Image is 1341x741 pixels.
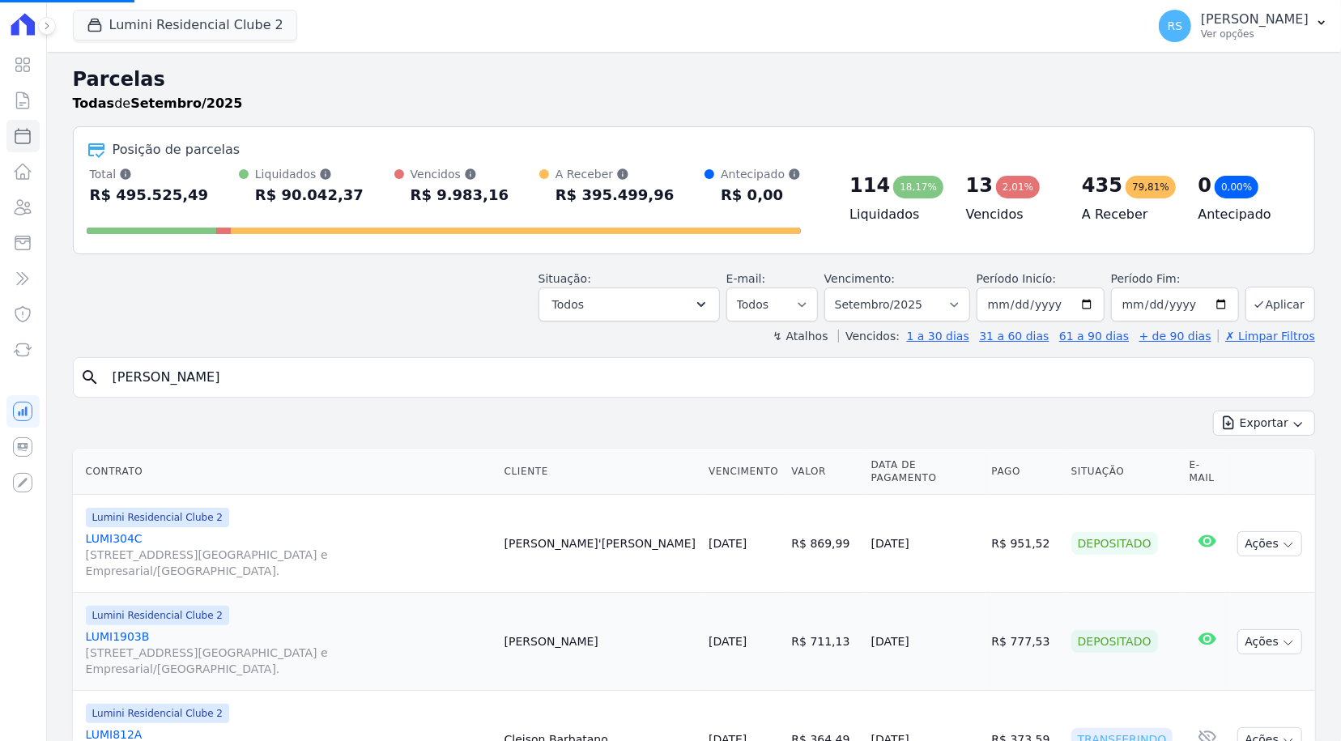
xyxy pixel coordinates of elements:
td: [PERSON_NAME]'[PERSON_NAME] [498,495,702,593]
h4: A Receber [1082,205,1172,224]
th: Pago [986,449,1065,495]
label: Vencimento: [824,272,895,285]
th: Data de Pagamento [865,449,986,495]
h4: Vencidos [966,205,1056,224]
button: Aplicar [1245,287,1315,322]
p: [PERSON_NAME] [1201,11,1309,28]
div: Liquidados [255,166,364,182]
label: Período Inicío: [977,272,1056,285]
td: [DATE] [865,593,986,691]
label: Período Fim: [1111,270,1239,287]
div: R$ 90.042,37 [255,182,364,208]
a: 1 a 30 dias [907,330,969,343]
div: Depositado [1071,630,1158,653]
label: E-mail: [726,272,766,285]
button: RS [PERSON_NAME] Ver opções [1146,3,1341,49]
div: 13 [966,172,993,198]
h2: Parcelas [73,65,1315,94]
div: 0 [1198,172,1212,198]
span: Lumini Residencial Clube 2 [86,606,229,625]
button: Exportar [1213,411,1315,436]
div: Posição de parcelas [113,140,241,160]
p: de [73,94,243,113]
div: A Receber [556,166,675,182]
strong: Todas [73,96,115,111]
a: LUMI304C[STREET_ADDRESS][GEOGRAPHIC_DATA] e Empresarial/[GEOGRAPHIC_DATA]. [86,530,492,579]
td: R$ 951,52 [986,495,1065,593]
th: Vencimento [702,449,785,495]
button: Lumini Residencial Clube 2 [73,10,297,40]
div: 435 [1082,172,1122,198]
a: [DATE] [709,537,747,550]
p: Ver opções [1201,28,1309,40]
span: Lumini Residencial Clube 2 [86,704,229,723]
th: Contrato [73,449,498,495]
div: 0,00% [1215,176,1258,198]
button: Todos [539,287,720,322]
span: Lumini Residencial Clube 2 [86,508,229,527]
th: Cliente [498,449,702,495]
td: [DATE] [865,495,986,593]
div: R$ 495.525,49 [90,182,209,208]
input: Buscar por nome do lote ou do cliente [103,361,1308,394]
a: ✗ Limpar Filtros [1218,330,1315,343]
div: 114 [849,172,890,198]
div: 79,81% [1126,176,1176,198]
div: Depositado [1071,532,1158,555]
span: [STREET_ADDRESS][GEOGRAPHIC_DATA] e Empresarial/[GEOGRAPHIC_DATA]. [86,645,492,677]
h4: Antecipado [1198,205,1288,224]
th: Valor [785,449,864,495]
a: LUMI1903B[STREET_ADDRESS][GEOGRAPHIC_DATA] e Empresarial/[GEOGRAPHIC_DATA]. [86,628,492,677]
div: Vencidos [411,166,509,182]
div: Antecipado [721,166,801,182]
td: R$ 869,99 [785,495,864,593]
td: [PERSON_NAME] [498,593,702,691]
label: Vencidos: [838,330,900,343]
label: ↯ Atalhos [773,330,828,343]
span: Todos [552,295,584,314]
th: Situação [1065,449,1183,495]
td: R$ 711,13 [785,593,864,691]
div: R$ 0,00 [721,182,801,208]
div: 2,01% [996,176,1040,198]
a: [DATE] [709,635,747,648]
div: R$ 395.499,96 [556,182,675,208]
a: 31 a 60 dias [979,330,1049,343]
i: search [80,368,100,387]
h4: Liquidados [849,205,939,224]
button: Ações [1237,531,1302,556]
td: R$ 777,53 [986,593,1065,691]
a: + de 90 dias [1139,330,1211,343]
div: R$ 9.983,16 [411,182,509,208]
th: E-mail [1183,449,1232,495]
span: [STREET_ADDRESS][GEOGRAPHIC_DATA] e Empresarial/[GEOGRAPHIC_DATA]. [86,547,492,579]
div: Total [90,166,209,182]
button: Ações [1237,629,1302,654]
div: 18,17% [893,176,943,198]
span: RS [1168,20,1183,32]
strong: Setembro/2025 [130,96,242,111]
a: 61 a 90 dias [1059,330,1129,343]
label: Situação: [539,272,591,285]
